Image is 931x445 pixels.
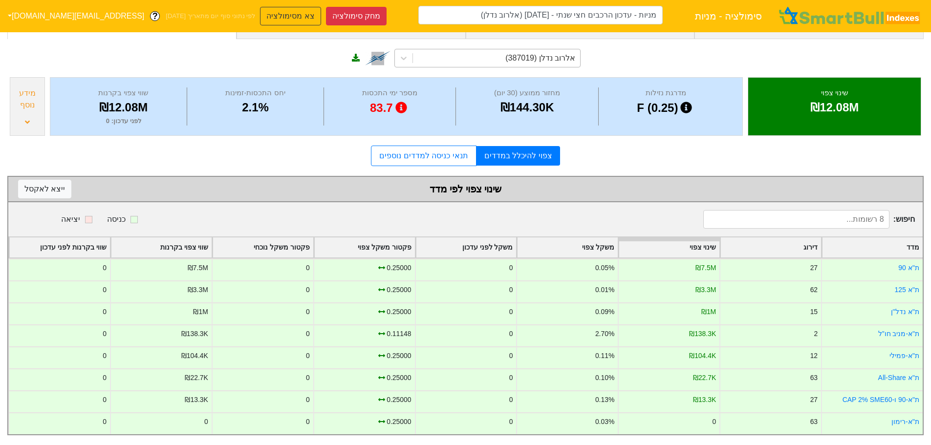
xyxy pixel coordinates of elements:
[509,285,513,295] div: 0
[476,146,560,166] a: צפוי להיכלל במדדים
[689,329,716,339] div: ₪138.3K
[509,263,513,273] div: 0
[760,99,909,116] div: ₪12.08M
[595,395,614,405] div: 0.13%
[152,10,158,23] span: ?
[103,263,107,273] div: 0
[190,99,321,116] div: 2.1%
[898,264,919,272] a: ת''א 90
[387,373,411,383] div: 0.25000
[595,307,614,317] div: 0.09%
[509,307,513,317] div: 0
[693,395,716,405] div: ₪13.3K
[306,417,310,427] div: 0
[13,87,42,111] div: מידע נוסף
[387,285,411,295] div: 0.25000
[509,417,513,427] div: 0
[720,237,821,257] div: Toggle SortBy
[595,417,614,427] div: 0.03%
[416,237,517,257] div: Toggle SortBy
[878,374,919,381] a: ת''א All-Share
[810,373,818,383] div: 63
[760,87,909,99] div: שינוי צפוי
[185,395,208,405] div: ₪13.3K
[387,329,411,339] div: 0.11148
[418,6,663,24] input: מניות - עדכון הרכבים חצי שנתי - 06/11/25 (אלרוב נדלן)
[810,263,818,273] div: 27
[18,180,71,198] button: ייצא לאקסל
[712,417,716,427] div: 0
[306,373,310,383] div: 0
[63,116,184,126] div: לפני עדכון : 0
[103,373,107,383] div: 0
[878,330,919,338] a: ת"א-מניב חו"ל
[695,6,762,26] span: סימולציה - מניות
[306,395,310,405] div: 0
[61,213,80,225] div: יציאה
[18,182,913,196] div: שינוי צפוי לפי מדד
[185,373,208,383] div: ₪22.7K
[810,351,818,361] div: 12
[889,352,919,360] a: ת''א-פמילי
[111,237,212,257] div: Toggle SortBy
[103,351,107,361] div: 0
[814,329,818,339] div: 2
[509,329,513,339] div: 0
[365,45,390,71] img: tase link
[107,213,126,225] div: כניסה
[693,373,716,383] div: ₪22.7K
[326,7,387,25] button: מחק סימולציה
[810,395,818,405] div: 27
[517,237,618,257] div: Toggle SortBy
[387,417,411,427] div: 0.25000
[509,395,513,405] div: 0
[505,52,575,64] div: אלרוב נדלן (387019)
[601,99,730,117] div: F (0.25)
[595,373,614,383] div: 0.10%
[260,7,321,25] button: צא מסימולציה
[326,87,453,99] div: מספר ימי התכסות
[822,237,923,257] div: Toggle SortBy
[387,263,411,273] div: 0.25000
[306,285,310,295] div: 0
[193,307,208,317] div: ₪1M
[703,210,889,229] input: 8 רשומות...
[103,307,107,317] div: 0
[306,329,310,339] div: 0
[314,237,415,257] div: Toggle SortBy
[371,146,476,166] a: תנאי כניסה למדדים נוספים
[190,87,321,99] div: יחס התכסות-זמינות
[810,307,818,317] div: 15
[509,373,513,383] div: 0
[701,307,716,317] div: ₪1M
[306,263,310,273] div: 0
[166,11,255,21] span: לפי נתוני סוף יום מתאריך [DATE]
[810,285,818,295] div: 62
[777,6,923,26] img: SmartBull
[387,307,411,317] div: 0.25000
[595,329,614,339] div: 2.70%
[306,307,310,317] div: 0
[204,417,208,427] div: 0
[595,351,614,361] div: 0.11%
[891,308,919,316] a: ת''א נדל''ן
[895,286,919,294] a: ת''א 125
[695,263,716,273] div: ₪7.5M
[63,99,184,116] div: ₪12.08M
[103,395,107,405] div: 0
[326,99,453,117] div: 83.7
[891,418,919,425] a: ת''א-רימון
[103,285,107,295] div: 0
[188,285,208,295] div: ₪3.3M
[458,99,596,116] div: ₪144.30K
[213,237,313,257] div: Toggle SortBy
[810,417,818,427] div: 63
[595,285,614,295] div: 0.01%
[306,351,310,361] div: 0
[458,87,596,99] div: מחזור ממוצע (30 יום)
[689,351,716,361] div: ₪104.4K
[181,329,208,339] div: ₪138.3K
[703,210,915,229] span: חיפוש :
[843,396,919,403] a: ת"א-90 ו-CAP 2% SME60
[387,395,411,405] div: 0.25000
